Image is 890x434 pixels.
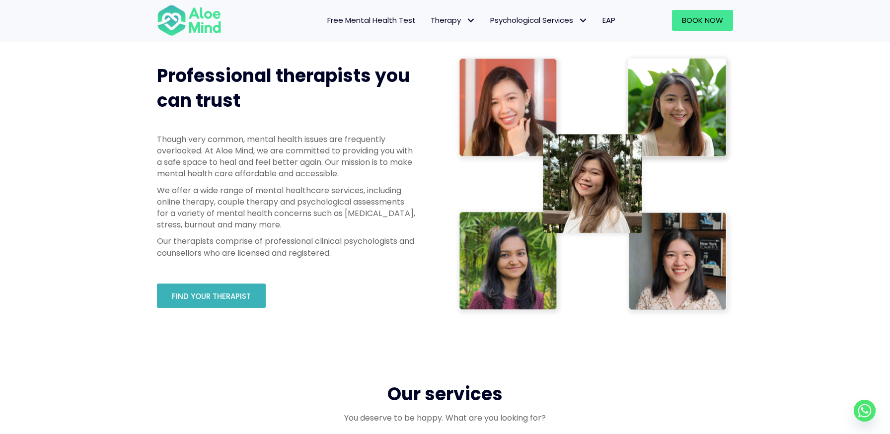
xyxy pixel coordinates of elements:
[157,185,415,231] p: We offer a wide range of mental healthcare services, including online therapy, couple therapy and...
[602,15,615,25] span: EAP
[463,13,478,28] span: Therapy: submenu
[387,381,503,407] span: Our services
[157,63,410,113] span: Professional therapists you can trust
[483,10,595,31] a: Psychological ServicesPsychological Services: submenu
[455,54,733,317] img: Therapist collage
[854,400,876,422] a: Whatsapp
[234,10,623,31] nav: Menu
[431,15,475,25] span: Therapy
[172,291,251,301] span: Find your therapist
[327,15,416,25] span: Free Mental Health Test
[490,15,588,25] span: Psychological Services
[423,10,483,31] a: TherapyTherapy: submenu
[320,10,423,31] a: Free Mental Health Test
[682,15,723,25] span: Book Now
[157,412,733,424] p: You deserve to be happy. What are you looking for?
[157,134,415,180] p: Though very common, mental health issues are frequently overlooked. At Aloe Mind, we are committe...
[157,284,266,308] a: Find your therapist
[672,10,733,31] a: Book Now
[157,235,415,258] p: Our therapists comprise of professional clinical psychologists and counsellors who are licensed a...
[576,13,590,28] span: Psychological Services: submenu
[595,10,623,31] a: EAP
[157,4,222,37] img: Aloe mind Logo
